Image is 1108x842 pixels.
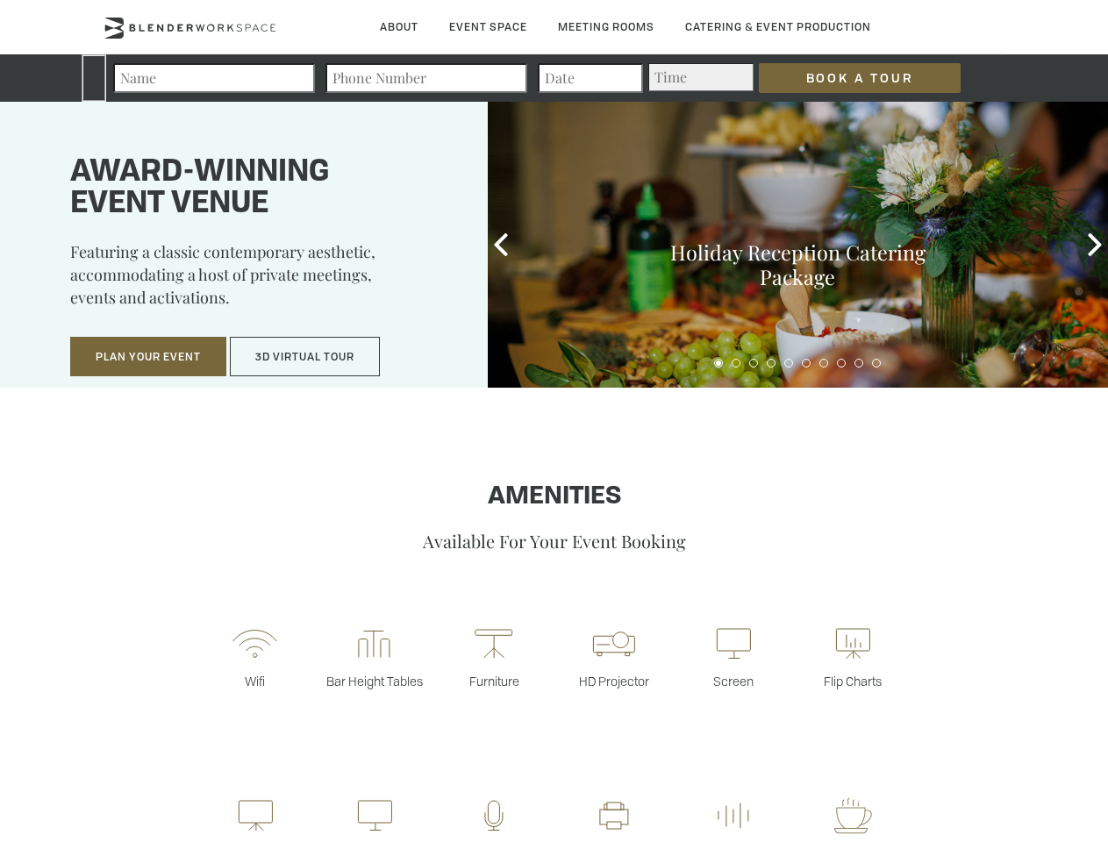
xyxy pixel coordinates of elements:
input: Book a Tour [759,63,961,93]
button: 3D Virtual Tour [230,337,380,377]
input: Date [538,63,643,93]
p: HD Projector [554,673,674,689]
input: Name [113,63,315,93]
p: Bar Height Tables [315,673,434,689]
input: Phone Number [325,63,527,93]
p: Available For Your Event Booking [55,529,1053,553]
h1: Amenities [55,483,1053,511]
button: Plan Your Event [70,337,226,377]
p: Flip Charts [793,673,912,689]
p: Screen [674,673,793,689]
a: Holiday Reception Catering Package [670,239,926,290]
p: Furniture [434,673,554,689]
p: Wifi [195,673,314,689]
p: Featuring a classic contemporary aesthetic, accommodating a host of private meetings, events and ... [70,240,444,321]
h1: Award-winning event venue [70,157,444,220]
